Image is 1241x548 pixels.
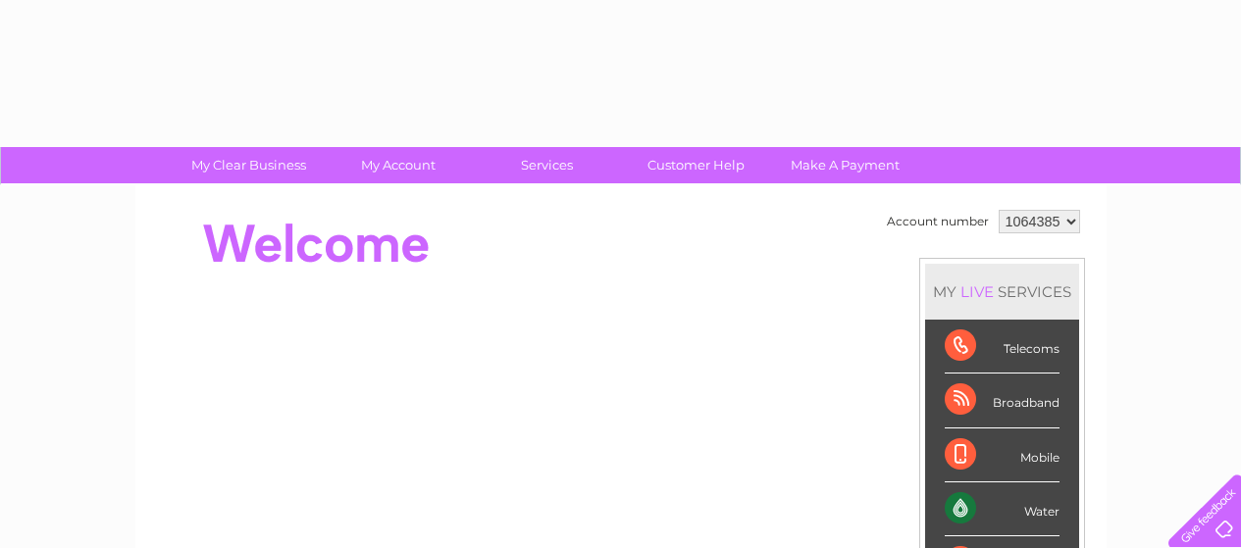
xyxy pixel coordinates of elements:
div: Broadband [945,374,1060,427]
div: Telecoms [945,320,1060,374]
div: MY SERVICES [925,264,1079,320]
td: Account number [882,205,994,238]
a: Make A Payment [764,147,926,183]
div: Water [945,482,1060,536]
div: LIVE [957,282,998,301]
a: My Account [317,147,479,183]
div: Mobile [945,428,1060,482]
a: Services [466,147,628,183]
a: My Clear Business [168,147,330,183]
a: Customer Help [615,147,777,183]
